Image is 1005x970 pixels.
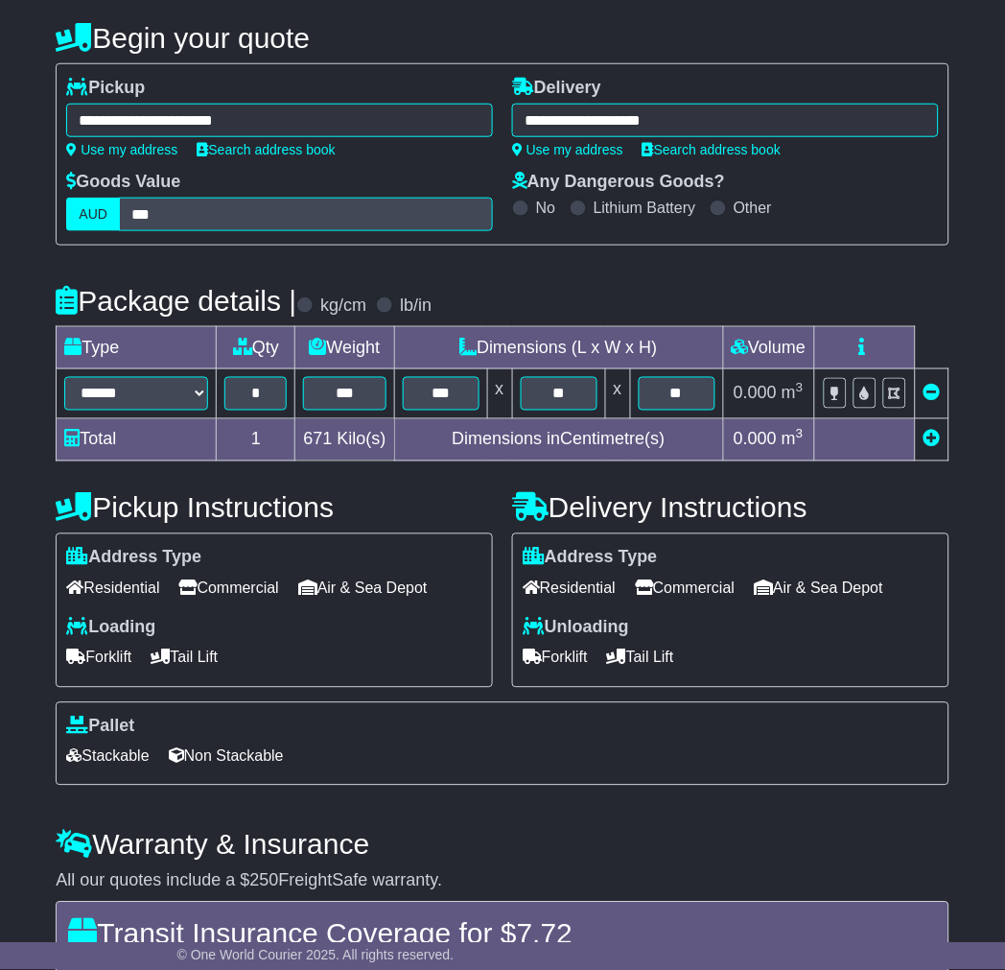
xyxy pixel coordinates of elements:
[523,618,629,639] label: Unloading
[734,430,777,449] span: 0.000
[179,574,279,603] span: Commercial
[796,427,804,441] sup: 3
[217,419,295,461] td: 1
[512,492,949,524] h4: Delivery Instructions
[536,199,555,217] label: No
[487,369,512,419] td: x
[295,327,394,369] td: Weight
[56,492,493,524] h4: Pickup Instructions
[523,643,588,673] span: Forklift
[512,78,601,99] label: Delivery
[295,419,394,461] td: Kilo(s)
[607,643,674,673] span: Tail Lift
[517,918,573,950] span: 7.72
[197,142,335,157] a: Search address book
[755,574,884,603] span: Air & Sea Depot
[57,419,217,461] td: Total
[56,829,948,861] h4: Warranty & Insurance
[320,296,366,317] label: kg/cm
[66,717,134,738] label: Pallet
[782,430,804,449] span: m
[400,296,432,317] label: lb/in
[512,172,725,193] label: Any Dangerous Goods?
[151,643,218,673] span: Tail Lift
[66,548,201,569] label: Address Type
[303,430,332,449] span: 671
[734,199,772,217] label: Other
[796,381,804,395] sup: 3
[923,430,941,449] a: Add new item
[605,369,630,419] td: x
[923,384,941,403] a: Remove this item
[635,574,735,603] span: Commercial
[523,574,616,603] span: Residential
[594,199,696,217] label: Lithium Battery
[66,172,180,193] label: Goods Value
[66,574,159,603] span: Residential
[734,384,777,403] span: 0.000
[68,918,936,950] h4: Transit Insurance Coverage for $
[394,327,723,369] td: Dimensions (L x W x H)
[250,871,279,890] span: 250
[298,574,428,603] span: Air & Sea Depot
[57,327,217,369] td: Type
[66,618,155,639] label: Loading
[66,78,145,99] label: Pickup
[66,142,177,157] a: Use my address
[512,142,623,157] a: Use my address
[66,742,149,771] span: Stackable
[217,327,295,369] td: Qty
[56,871,948,892] div: All our quotes include a $ FreightSafe warranty.
[643,142,781,157] a: Search address book
[56,22,948,54] h4: Begin your quote
[177,948,455,963] span: © One World Courier 2025. All rights reserved.
[66,198,120,231] label: AUD
[782,384,804,403] span: m
[56,285,296,317] h4: Package details |
[169,742,284,771] span: Non Stackable
[523,548,658,569] label: Address Type
[723,327,814,369] td: Volume
[394,419,723,461] td: Dimensions in Centimetre(s)
[66,643,131,673] span: Forklift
